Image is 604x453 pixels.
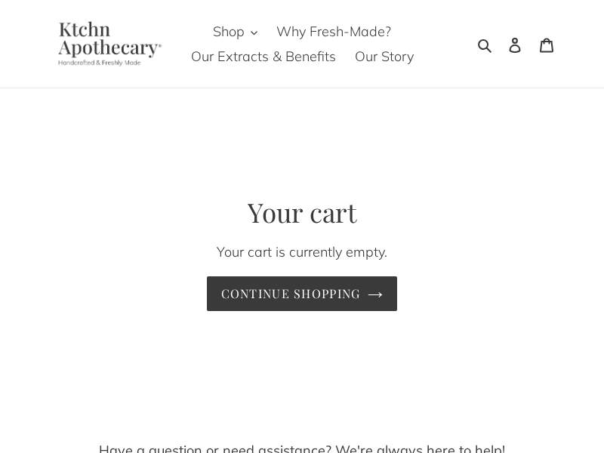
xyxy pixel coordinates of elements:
h1: Your cart [83,196,521,228]
a: Our Extracts & Benefits [183,44,344,69]
span: Our Extracts & Benefits [191,48,336,66]
span: Shop [213,23,245,41]
span: Why Fresh-Made? [276,23,391,41]
a: Why Fresh-Made? [269,19,399,44]
a: Continue shopping [207,276,398,311]
a: Our Story [347,44,421,69]
img: Ktchn Apothecary [42,21,172,67]
span: Our Story [355,48,414,66]
p: Your cart is currently empty. [83,242,521,262]
button: Shop [205,19,265,44]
